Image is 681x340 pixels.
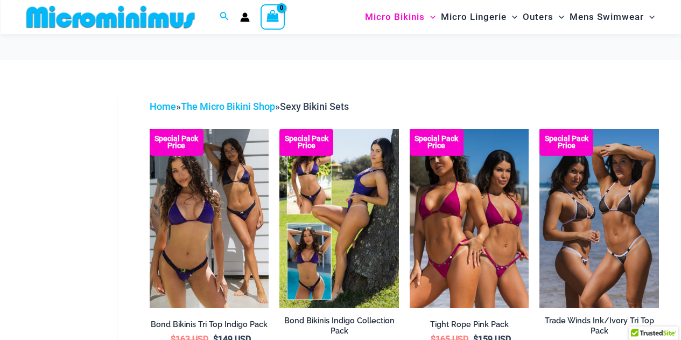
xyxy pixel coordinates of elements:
a: Mens SwimwearMenu ToggleMenu Toggle [567,3,657,31]
b: Special Pack Price [279,135,333,149]
a: Top Bum Pack Top Bum Pack bTop Bum Pack b [539,129,659,308]
nav: Site Navigation [361,2,659,32]
img: Bond Indigo Tri Top Pack (1) [150,129,269,308]
span: » » [150,101,349,112]
img: Bond Inidgo Collection Pack (10) [279,129,399,308]
span: Micro Lingerie [441,3,507,31]
span: Menu Toggle [644,3,655,31]
a: Micro BikinisMenu ToggleMenu Toggle [362,3,438,31]
a: Tight Rope Pink Pack [410,320,529,334]
a: Micro LingerieMenu ToggleMenu Toggle [438,3,520,31]
img: Collection Pack F [410,129,529,308]
a: Account icon link [240,12,250,22]
a: View Shopping Cart, empty [261,4,285,29]
a: Bond Bikinis Indigo Collection Pack [279,316,399,340]
span: Menu Toggle [507,3,517,31]
a: Bond Bikinis Tri Top Indigo Pack [150,320,269,334]
b: Special Pack Price [150,135,203,149]
span: Menu Toggle [553,3,564,31]
span: Micro Bikinis [365,3,425,31]
h2: Trade Winds Ink/Ivory Tri Top Pack [539,316,659,336]
img: Top Bum Pack [539,129,659,308]
span: Outers [523,3,553,31]
span: Sexy Bikini Sets [280,101,349,112]
b: Special Pack Price [539,135,593,149]
a: Collection Pack F Collection Pack B (3)Collection Pack B (3) [410,129,529,308]
a: Trade Winds Ink/Ivory Tri Top Pack [539,316,659,340]
a: Bond Inidgo Collection Pack (10) Bond Indigo Bikini Collection Pack Back (6)Bond Indigo Bikini Co... [279,129,399,308]
a: Search icon link [220,10,229,24]
a: The Micro Bikini Shop [181,101,275,112]
h2: Bond Bikinis Indigo Collection Pack [279,316,399,336]
h2: Bond Bikinis Tri Top Indigo Pack [150,320,269,330]
b: Special Pack Price [410,135,464,149]
a: Bond Indigo Tri Top Pack (1) Bond Indigo Tri Top Pack Back (1)Bond Indigo Tri Top Pack Back (1) [150,129,269,308]
a: OutersMenu ToggleMenu Toggle [520,3,567,31]
span: Mens Swimwear [570,3,644,31]
span: Menu Toggle [425,3,436,31]
img: MM SHOP LOGO FLAT [22,5,199,29]
iframe: TrustedSite Certified [27,90,124,306]
h2: Tight Rope Pink Pack [410,320,529,330]
a: Home [150,101,176,112]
